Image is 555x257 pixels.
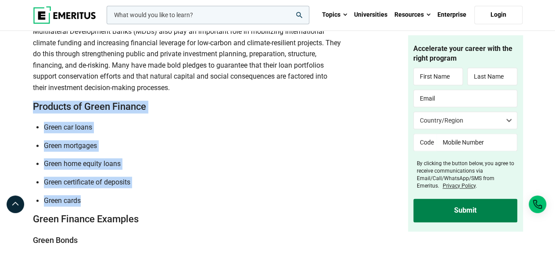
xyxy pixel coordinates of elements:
a: Privacy Policy [443,183,476,189]
input: Email [413,90,517,108]
h3: Green Bonds [33,235,343,246]
input: First Name [413,68,463,86]
h2: Products of Green Finance [33,101,343,113]
h2: Green Finance Examples [33,213,343,226]
label: By clicking the button below, you agree to receive communications via Email/Call/WhatsApp/SMS fro... [417,160,517,190]
input: Mobile Number [437,134,517,152]
span: Green certificate of deposits [44,178,130,186]
input: Code [413,134,437,152]
h4: Accelerate your career with the right program [413,44,517,64]
span: Green cards [44,196,81,205]
span: Multilateral Development Banks (MDBs) also play an important role in mobilizing international cli... [33,27,341,92]
span: Green mortgages [44,141,97,150]
span: Green car loans [44,123,92,131]
input: Submit [413,199,517,222]
select: Country [413,112,517,130]
a: Login [474,6,523,24]
span: Green home equity loans [44,159,121,168]
input: woocommerce-product-search-field-0 [107,6,309,24]
input: Last Name [467,68,517,86]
